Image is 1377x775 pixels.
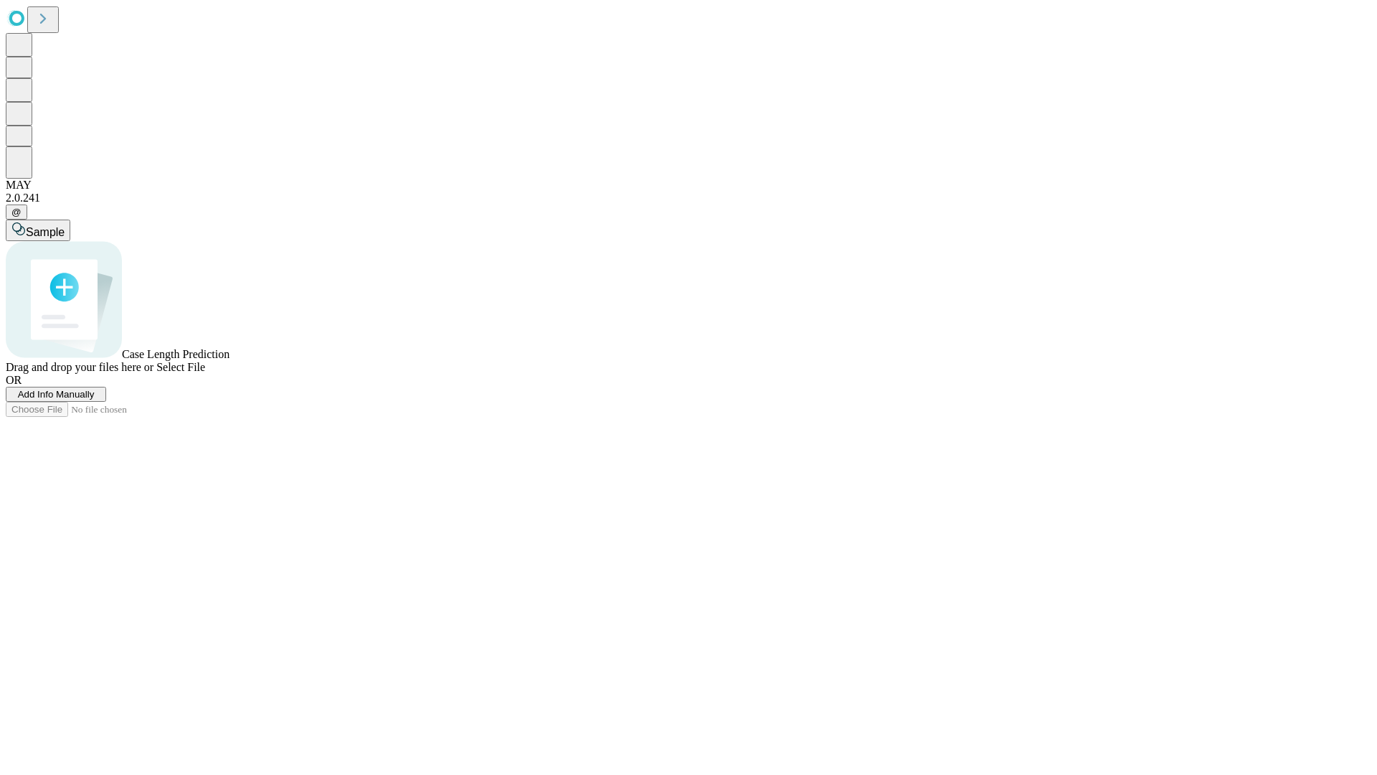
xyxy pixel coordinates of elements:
div: MAY [6,179,1371,192]
button: Sample [6,220,70,241]
span: Drag and drop your files here or [6,361,153,373]
span: OR [6,374,22,386]
span: @ [11,207,22,217]
button: Add Info Manually [6,387,106,402]
span: Sample [26,226,65,238]
span: Case Length Prediction [122,348,229,360]
span: Select File [156,361,205,373]
div: 2.0.241 [6,192,1371,205]
button: @ [6,205,27,220]
span: Add Info Manually [18,389,95,400]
